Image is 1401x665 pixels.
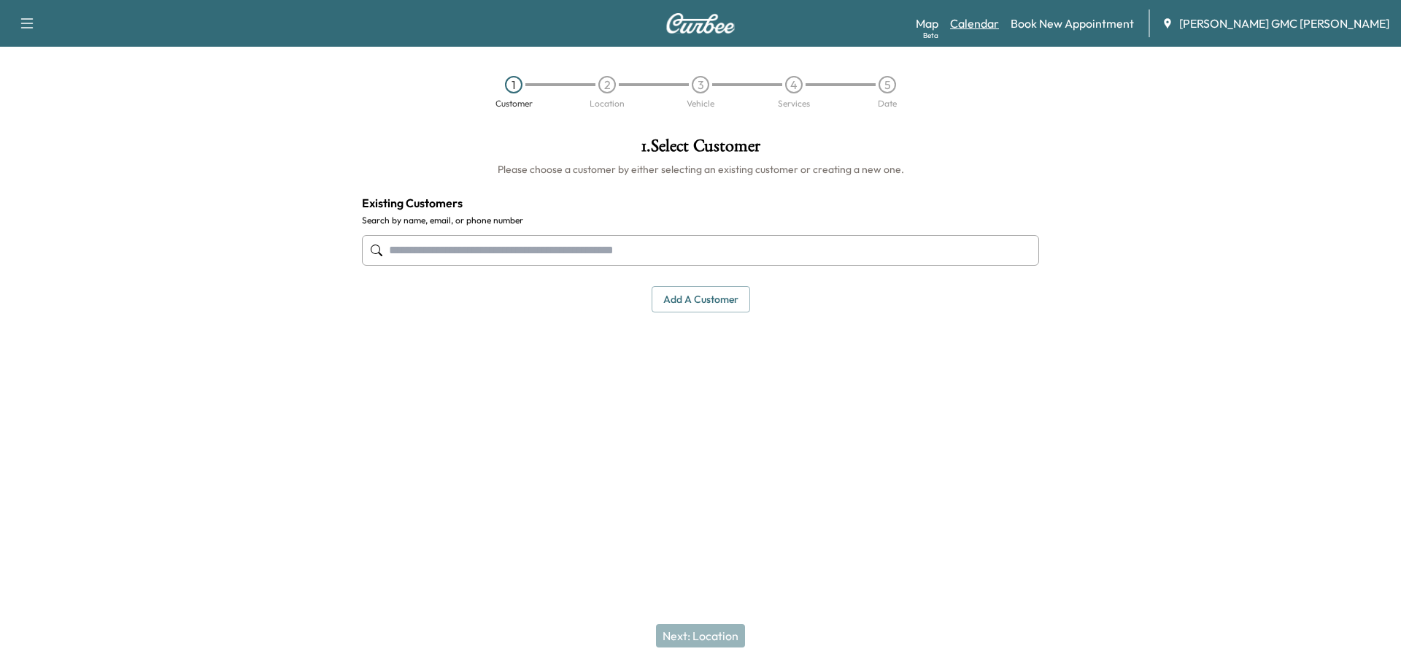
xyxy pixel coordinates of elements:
span: [PERSON_NAME] GMC [PERSON_NAME] [1179,15,1389,32]
div: 3 [692,76,709,93]
a: MapBeta [916,15,938,32]
label: Search by name, email, or phone number [362,215,1039,226]
h1: 1 . Select Customer [362,137,1039,162]
div: 4 [785,76,803,93]
div: Services [778,99,810,108]
div: Location [590,99,625,108]
div: Vehicle [687,99,714,108]
div: Date [878,99,897,108]
h6: Please choose a customer by either selecting an existing customer or creating a new one. [362,162,1039,177]
img: Curbee Logo [665,13,736,34]
h4: Existing Customers [362,194,1039,212]
div: 2 [598,76,616,93]
a: Calendar [950,15,999,32]
div: 1 [505,76,522,93]
div: 5 [879,76,896,93]
div: Beta [923,30,938,41]
div: Customer [495,99,533,108]
button: Add a customer [652,286,750,313]
a: Book New Appointment [1011,15,1134,32]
